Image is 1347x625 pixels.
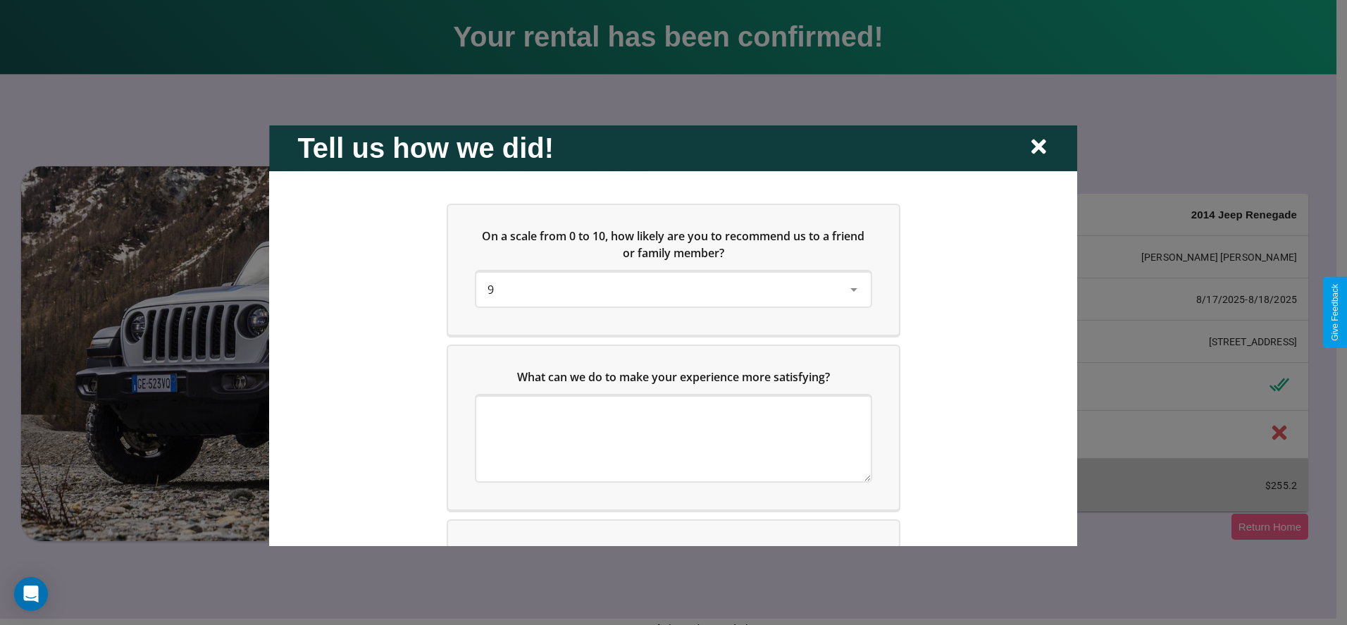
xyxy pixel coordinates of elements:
span: Which of the following features do you value the most in a vehicle? [490,543,848,559]
h2: Tell us how we did! [297,132,554,163]
div: Give Feedback [1330,284,1340,341]
span: What can we do to make your experience more satisfying? [517,369,830,384]
span: On a scale from 0 to 10, how likely are you to recommend us to a friend or family member? [483,228,868,260]
h5: On a scale from 0 to 10, how likely are you to recommend us to a friend or family member? [476,227,871,261]
div: Open Intercom Messenger [14,577,48,611]
span: 9 [488,281,494,297]
div: On a scale from 0 to 10, how likely are you to recommend us to a friend or family member? [448,204,899,334]
div: On a scale from 0 to 10, how likely are you to recommend us to a friend or family member? [476,272,871,306]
